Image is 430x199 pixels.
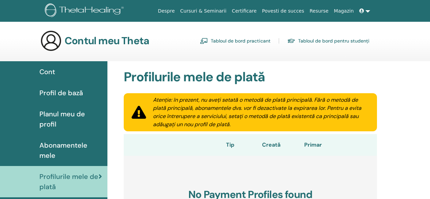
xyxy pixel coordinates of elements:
[39,67,55,77] span: Cont
[288,134,338,156] th: Primar
[39,171,99,192] span: Profilurile mele de plată
[40,30,62,52] img: generic-user-icon.jpg
[39,88,83,98] span: Profil de bază
[65,35,149,47] h3: Contul meu Theta
[229,5,259,17] a: Certificare
[287,38,295,44] img: graduation-cap.svg
[155,5,177,17] a: Despre
[205,134,255,156] th: Tip
[145,96,377,129] div: Atenție: în prezent, nu aveți setată o metodă de plată principală. Fără o metodă de plată princip...
[200,38,208,44] img: chalkboard-teacher.svg
[200,35,271,46] a: Tabloul de bord practicant
[39,140,102,161] span: Abonamentele mele
[287,35,369,46] a: Tabloul de bord pentru studenți
[307,5,331,17] a: Resurse
[177,5,229,17] a: Cursuri & Seminarii
[331,5,356,17] a: Magazin
[120,69,381,85] h2: Profilurile mele de plată
[259,5,307,17] a: Povesti de succes
[39,109,102,129] span: Planul meu de profil
[255,134,288,156] th: Creată
[45,3,126,19] img: logo.png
